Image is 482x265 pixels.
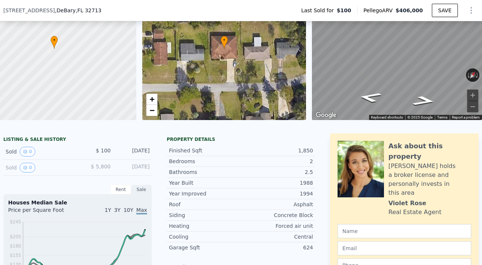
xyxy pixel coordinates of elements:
span: , DeBary [55,7,101,14]
input: Email [338,241,471,255]
div: Bathrooms [169,168,241,176]
div: Price per Square Foot [8,206,78,218]
tspan: $205 [10,234,21,239]
path: Go Southwest, Alemander Ave [349,90,391,105]
div: Garage Sqft [169,244,241,251]
span: + [149,94,154,104]
a: Zoom in [146,94,157,105]
span: $406,000 [395,7,423,13]
span: Pellego ARV [364,7,396,14]
div: LISTING & SALE HISTORY [3,136,152,144]
a: Report a problem [452,115,480,119]
tspan: $245 [10,219,21,224]
div: Concrete Block [241,211,313,219]
tspan: $155 [10,253,21,258]
div: Heating [169,222,241,230]
div: Sold [6,163,72,172]
span: $ 5,800 [91,164,111,169]
div: Violet Rose [388,199,426,208]
div: [DATE] [117,147,150,156]
span: Last Sold for [301,7,337,14]
span: [STREET_ADDRESS] [3,7,55,14]
div: 1,850 [241,147,313,154]
div: Property details [167,136,315,142]
div: Rent [110,185,131,194]
div: Roof [169,201,241,208]
button: SAVE [432,4,458,17]
div: Siding [169,211,241,219]
div: Year Improved [169,190,241,197]
button: Zoom out [467,101,478,112]
div: Real Estate Agent [388,208,442,217]
div: 624 [241,244,313,251]
span: 1Y [105,207,111,213]
div: Central [241,233,313,240]
button: Reset the view [466,68,479,82]
a: Open this area in Google Maps (opens a new window) [314,110,338,120]
span: 3Y [114,207,120,213]
span: 10Y [124,207,133,213]
span: • [51,37,58,43]
button: View historical data [20,147,35,156]
a: Zoom out [146,105,157,116]
div: Sold [6,147,72,156]
div: 2.5 [241,168,313,176]
div: Bedrooms [169,158,241,165]
tspan: $180 [10,243,21,249]
div: Sale [131,185,152,194]
path: Go Northeast, Alemander Ave [403,94,446,109]
div: Asphalt [241,201,313,208]
div: Cooling [169,233,241,240]
div: Finished Sqft [169,147,241,154]
div: Year Built [169,179,241,187]
span: © 2025 Google [407,115,433,119]
div: Houses Median Sale [8,199,147,206]
span: $100 [337,7,351,14]
button: Rotate clockwise [475,68,479,82]
div: 2 [241,158,313,165]
img: Google [314,110,338,120]
div: Ask about this property [388,141,471,162]
button: Keyboard shortcuts [371,115,403,120]
div: • [221,36,228,49]
div: Forced air unit [241,222,313,230]
span: • [221,37,228,43]
div: 1988 [241,179,313,187]
button: Show Options [464,3,479,18]
span: , FL 32713 [76,7,101,13]
input: Name [338,224,471,238]
span: Max [136,207,147,214]
div: • [51,36,58,49]
div: [DATE] [117,163,150,172]
div: 1994 [241,190,313,197]
button: Rotate counterclockwise [466,68,470,82]
div: [PERSON_NAME] holds a broker license and personally invests in this area [388,162,471,197]
span: $ 100 [96,148,111,153]
button: Zoom in [467,90,478,101]
button: View historical data [20,163,35,172]
span: − [149,106,154,115]
a: Terms (opens in new tab) [437,115,447,119]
